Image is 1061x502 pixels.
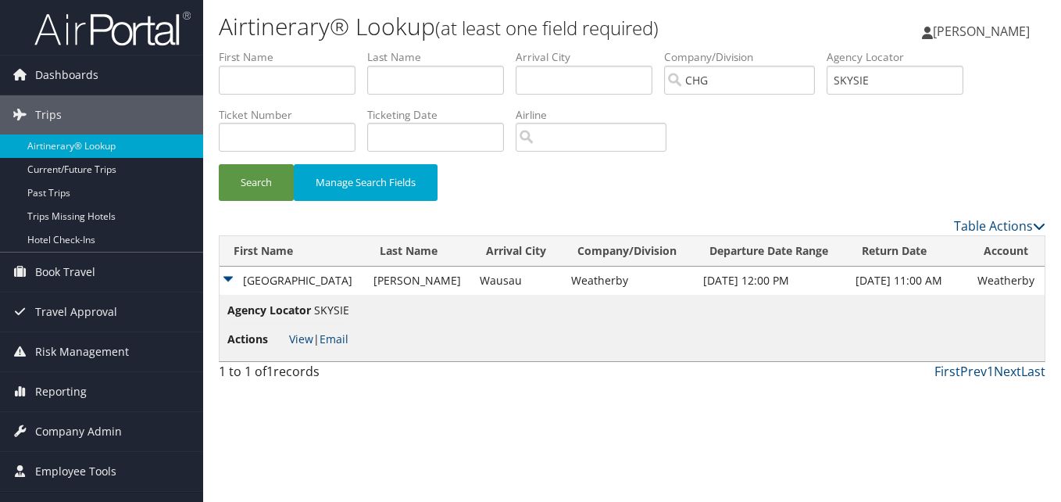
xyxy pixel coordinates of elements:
span: | [289,332,348,346]
span: SKYSIE [314,303,349,317]
a: Last [1021,363,1045,380]
th: Last Name: activate to sort column ascending [366,236,473,267]
span: 1 [266,363,273,380]
span: Reporting [35,372,87,411]
button: Search [219,164,294,201]
th: Departure Date Range: activate to sort column ascending [695,236,848,267]
label: Company/Division [664,49,827,65]
small: (at least one field required) [435,15,659,41]
label: Arrival City [516,49,664,65]
th: Arrival City: activate to sort column ascending [472,236,563,267]
button: Manage Search Fields [294,164,438,201]
span: Travel Approval [35,292,117,332]
a: Prev [960,363,987,380]
td: [DATE] 12:00 PM [695,267,848,295]
label: Airline [516,107,678,123]
img: airportal-logo.png [34,10,191,47]
td: [GEOGRAPHIC_DATA] [220,267,366,295]
span: Employee Tools [35,452,116,491]
h1: Airtinerary® Lookup [219,10,770,43]
a: Table Actions [954,217,1045,235]
label: Ticket Number [219,107,367,123]
td: Weatherby [970,267,1045,295]
th: Return Date: activate to sort column ascending [848,236,969,267]
label: First Name [219,49,367,65]
a: Next [994,363,1021,380]
span: Agency Locator [227,302,311,319]
label: Agency Locator [827,49,975,65]
span: Dashboards [35,56,98,95]
th: Company/Division [563,236,695,267]
label: Last Name [367,49,516,65]
a: [PERSON_NAME] [922,8,1045,55]
span: Actions [227,331,286,348]
td: Wausau [472,267,563,295]
span: Trips [35,95,62,134]
td: [DATE] 11:00 AM [848,267,969,295]
a: First [934,363,960,380]
span: [PERSON_NAME] [933,23,1030,40]
th: Account: activate to sort column ascending [970,236,1045,267]
div: 1 to 1 of records [219,362,408,389]
span: Risk Management [35,332,129,371]
a: View [289,332,313,346]
a: Email [320,332,348,346]
span: Company Admin [35,412,122,451]
a: 1 [987,363,994,380]
th: First Name: activate to sort column descending [220,236,366,267]
td: [PERSON_NAME] [366,267,473,295]
span: Book Travel [35,253,95,292]
td: Weatherby [563,267,695,295]
label: Ticketing Date [367,107,516,123]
